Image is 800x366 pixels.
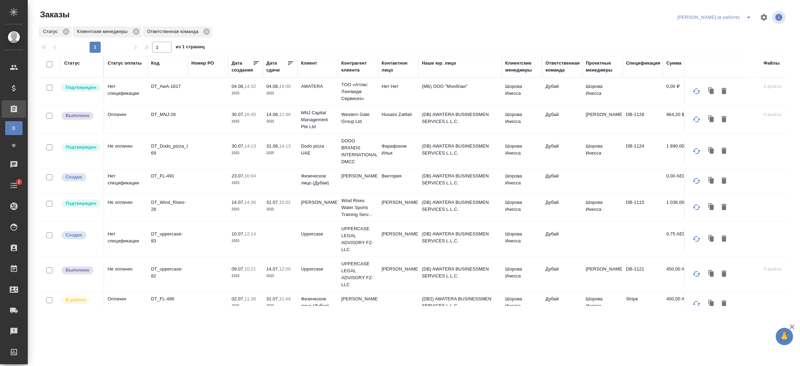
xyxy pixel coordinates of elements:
button: Клонировать [705,267,718,281]
button: Удалить [718,113,730,126]
p: 14:13 [279,143,291,149]
div: Клиентские менеджеры [73,26,142,38]
td: (DB2) AWATERA BUSINESSMEN SERVICES L.L.C. [418,292,502,316]
p: 2025 [232,150,259,157]
p: Wind Rises Water Sports Training Serv... [341,197,375,218]
div: Проектные менеджеры [586,60,619,74]
div: Статус [39,26,72,38]
span: 🙏 [778,329,790,344]
p: Подтвержден [66,200,96,207]
button: Обновить [688,266,705,282]
p: 15:02 [279,200,291,205]
td: Дубай [542,139,582,164]
div: Файлы [764,60,780,67]
span: из 1 страниц [176,43,205,53]
p: DT_MNJ-28 [151,111,184,118]
p: DT_uppercase-82 [151,266,184,280]
div: Статус оплаты [108,60,142,67]
td: Шорова Инесса [582,196,623,220]
p: 16:45 [244,112,256,117]
td: 450,00 AED [663,262,698,286]
p: 31.08, [266,143,279,149]
p: MNJ Capital Management Pte Ltd [301,109,334,130]
button: Удалить [718,174,730,188]
p: Dodo pizza UAE [301,143,334,157]
p: 14.07, [232,200,244,205]
td: 964,20 $ [663,108,698,132]
a: 2 [2,177,26,194]
div: Спецификация [626,60,660,67]
td: 0,75 AED [663,227,698,251]
p: 2025 [232,118,259,125]
td: Оплачен [104,292,148,316]
div: Дата создания [232,60,253,74]
div: Наше юр. лицо [422,60,456,67]
p: Uppercase [301,266,334,273]
p: 2025 [266,273,294,280]
td: Не оплачен [104,262,148,286]
div: Дата сдачи [266,60,287,74]
p: Подтвержден [66,84,96,91]
div: Выставляется автоматически при создании заказа [61,173,100,182]
p: В работе [66,297,86,303]
p: 30.07, [232,143,244,149]
p: 31.07, [266,200,279,205]
td: DB-1124 [623,139,663,164]
td: [PERSON_NAME] [378,262,418,286]
p: 12:14 [244,231,256,236]
p: 30.07, [232,112,244,117]
button: Клонировать [705,232,718,246]
p: 11:49 [279,296,291,301]
p: 04.08, [266,84,279,89]
p: 04.08, [232,84,244,89]
p: Выполнен [66,267,89,274]
td: 1 890,00 AED [663,139,698,164]
p: 2025 [232,180,259,186]
div: Выставляет КМ после уточнения всех необходимых деталей и получения согласия клиента на запуск. С ... [61,199,100,208]
div: Клиент [301,60,317,67]
p: 12:00 [279,266,291,272]
div: Клиентские менеджеры [505,60,539,74]
p: 2025 [266,118,294,125]
button: Клонировать [705,297,718,310]
td: Шорова Инесса [502,196,542,220]
td: (МБ) ООО "Монблан" [418,80,502,104]
p: DT_FL-491 [151,173,184,180]
button: Удалить [718,85,730,98]
p: Western Gate Group Ltd [341,111,375,125]
p: 11:40 [279,112,291,117]
td: (DB) AWATERA BUSINESSMEN SERVICES L.L.C. [418,139,502,164]
button: Обновить [688,83,705,100]
p: DT_FL-486 [151,296,184,302]
span: В [9,125,19,132]
td: Дубай [542,169,582,193]
button: Удалить [718,144,730,158]
div: Ответственная команда [143,26,212,38]
p: 2025 [266,90,294,97]
td: Шорова Инесса [502,108,542,132]
p: Клиентские менеджеры [77,28,130,35]
div: Выставляет КМ после уточнения всех необходимых деталей и получения согласия клиента на запуск. С ... [61,143,100,152]
p: 23.07, [232,173,244,178]
td: Шорова Инесса [502,262,542,286]
td: (DB) AWATERA BUSINESSMEN SERVICES L.L.C. [418,227,502,251]
p: 10:21 [244,266,256,272]
p: 31.07, [266,296,279,301]
p: DT_AwA-1817 [151,83,184,90]
span: Посмотреть информацию [772,11,787,24]
p: 14:13 [244,143,256,149]
div: Выставляется автоматически при создании заказа [61,231,100,240]
div: Выставляет КМ после уточнения всех необходимых деталей и получения согласия клиента на запуск. С ... [61,83,100,92]
p: Физическое лицо (Дубаи) [301,173,334,186]
p: 02.07, [232,296,244,301]
p: Создан [66,174,82,181]
p: 14.08, [266,112,279,117]
td: 0,00 AED [663,169,698,193]
p: [PERSON_NAME] [341,173,375,180]
p: 2 файла [764,83,797,90]
button: Обновить [688,296,705,312]
td: Нет спецификации [104,80,148,104]
td: 0,00 ₽ [663,80,698,104]
td: DB-1128 [623,108,663,132]
button: Клонировать [705,144,718,158]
